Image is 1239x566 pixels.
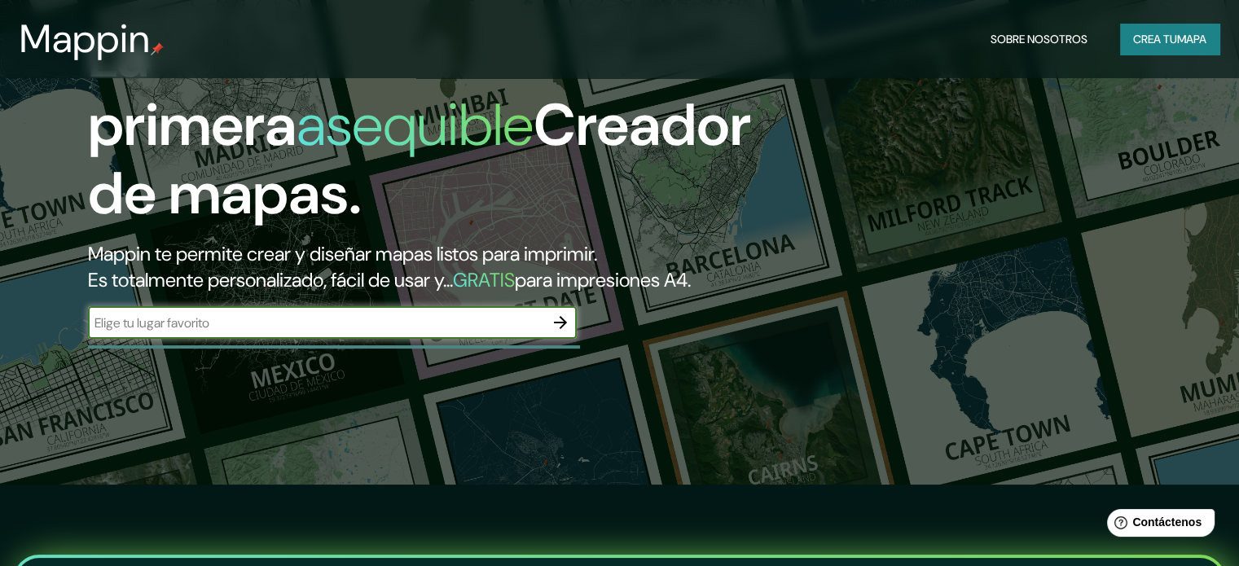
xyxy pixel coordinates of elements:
font: Es totalmente personalizado, fácil de usar y... [88,267,453,292]
font: Creador de mapas. [88,87,751,231]
font: Mappin [20,13,151,64]
font: GRATIS [453,267,515,292]
font: Mappin te permite crear y diseñar mapas listos para imprimir. [88,241,597,266]
button: Sobre nosotros [984,24,1094,55]
font: Crea tu [1133,32,1177,46]
font: para impresiones A4. [515,267,691,292]
font: Sobre nosotros [991,32,1087,46]
font: mapa [1177,32,1206,46]
iframe: Lanzador de widgets de ayuda [1094,502,1221,548]
img: pin de mapeo [151,42,164,55]
input: Elige tu lugar favorito [88,314,544,332]
font: asequible [297,87,534,163]
button: Crea tumapa [1120,24,1219,55]
font: La primera [88,19,297,163]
